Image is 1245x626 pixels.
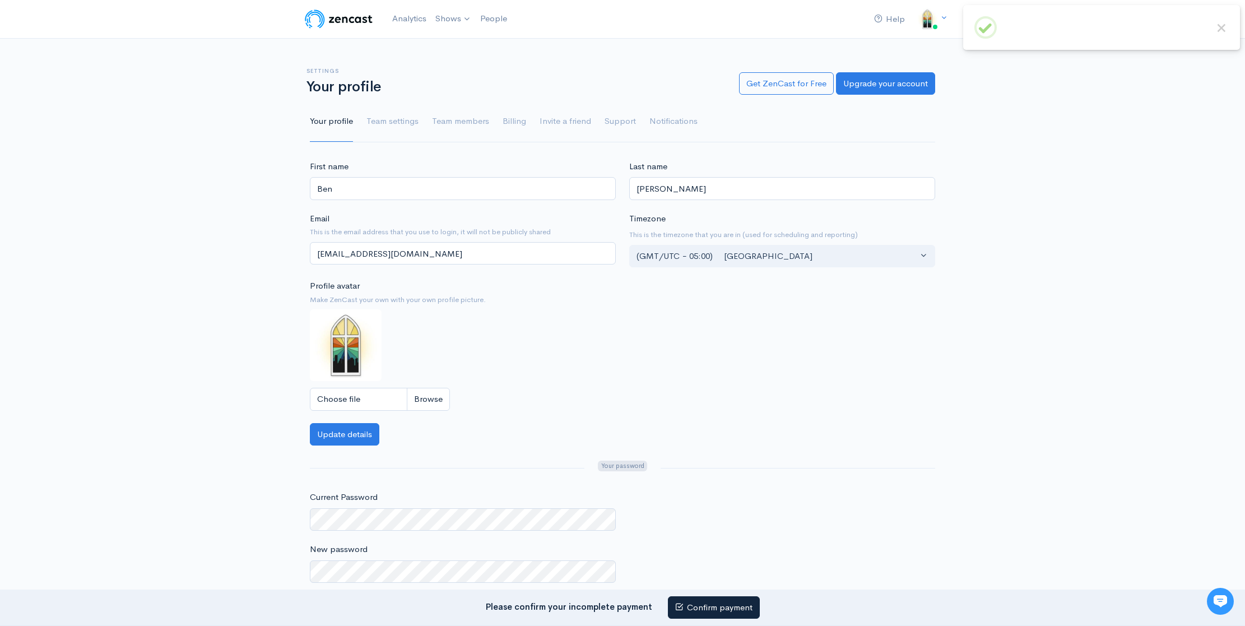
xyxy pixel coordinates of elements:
[486,601,652,611] strong: Please confirm your incomplete payment
[310,309,382,381] img: ...
[303,8,374,30] img: ZenCast Logo
[870,7,909,31] a: Help
[17,75,207,128] h2: Just let us know if you need anything and we'll be happy to help! 🙂
[306,68,726,74] h6: Settings
[310,543,368,556] label: New password
[629,212,666,225] label: Timezone
[540,101,591,142] a: Invite a friend
[310,212,329,225] label: Email
[629,177,935,200] input: Last name
[476,7,512,31] a: People
[306,79,726,95] h1: Your profile
[739,72,834,95] a: Get ZenCast for Free
[836,72,935,95] a: Upgrade your account
[310,177,616,200] input: First name
[310,294,616,305] small: Make ZenCast your own with your own profile picture.
[15,192,209,206] p: Find an answer quickly
[366,101,419,142] a: Team settings
[668,596,760,619] a: Confirm payment
[1207,588,1234,615] iframe: gist-messenger-bubble-iframe
[916,8,939,30] img: ...
[629,229,935,240] small: This is the timezone that you are in (used for scheduling and reporting)
[17,149,207,171] button: New conversation
[32,211,200,233] input: Search articles
[432,101,489,142] a: Team members
[310,101,353,142] a: Your profile
[17,54,207,72] h1: Hi 👋
[503,101,526,142] a: Billing
[637,250,918,263] div: (GMT/UTC − 05:00) [GEOGRAPHIC_DATA]
[310,242,616,265] input: name@example.com
[72,155,134,164] span: New conversation
[310,280,360,293] label: Profile avatar
[310,423,379,446] button: Update details
[431,7,476,31] a: Shows
[310,160,349,173] label: First name
[649,101,698,142] a: Notifications
[388,7,431,31] a: Analytics
[310,226,616,238] small: This is the email address that you use to login, it will not be publicly shared
[598,461,647,471] span: Your password
[310,491,378,504] label: Current Password
[605,101,636,142] a: Support
[629,160,667,173] label: Last name
[1214,21,1229,35] button: Close this dialog
[629,245,935,268] button: (GMT/UTC − 05:00) Chicago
